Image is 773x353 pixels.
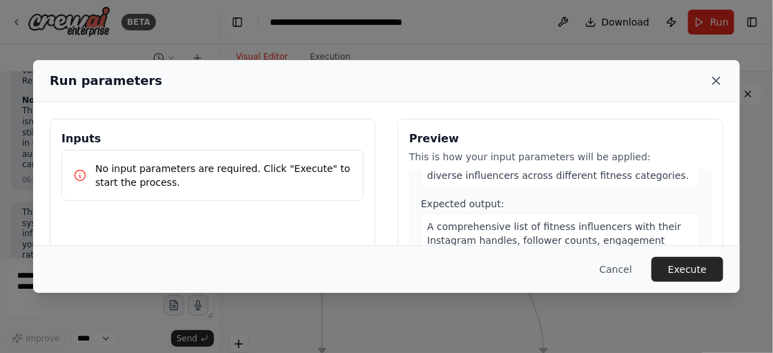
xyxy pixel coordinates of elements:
[427,221,691,287] span: A comprehensive list of fitness influencers with their Instagram handles, follower counts, engage...
[409,150,712,164] p: This is how your input parameters will be applied:
[589,257,643,282] button: Cancel
[652,257,723,282] button: Execute
[409,131,712,147] h3: Preview
[61,131,364,147] h3: Inputs
[427,32,692,181] span: Search for fitness influencers on Instagram across different fitness niches. Find at least 20-30 ...
[95,162,352,189] p: No input parameters are required. Click "Execute" to start the process.
[50,71,162,90] h2: Run parameters
[421,198,505,209] span: Expected output:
